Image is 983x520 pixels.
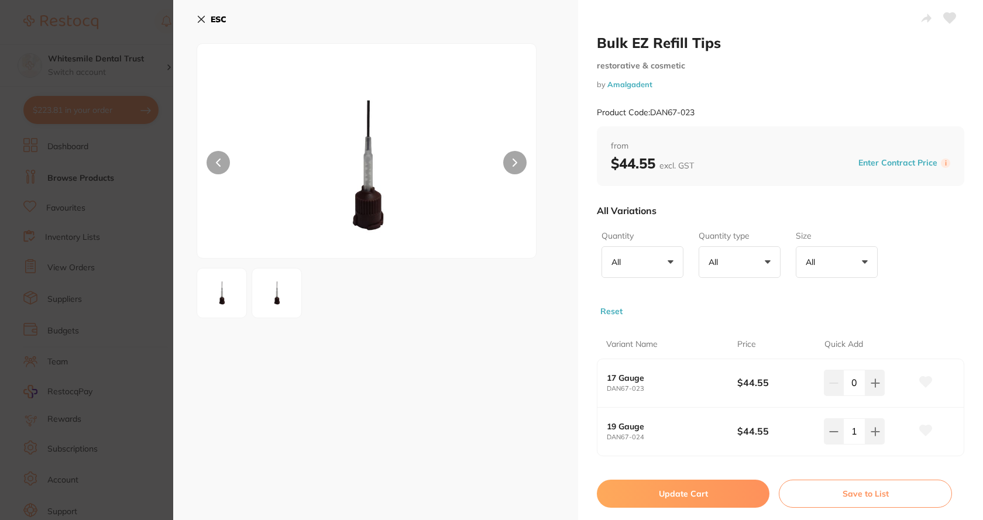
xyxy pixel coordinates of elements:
small: restorative & cosmetic [597,61,964,71]
button: Reset [597,306,626,316]
span: excl. GST [659,160,694,171]
a: Amalgadent [607,80,652,89]
h2: Bulk EZ Refill Tips [597,34,964,51]
p: All [611,257,625,267]
label: Quantity type [699,230,777,242]
button: Enter Contract Price [855,157,941,168]
label: Size [796,230,874,242]
label: Quantity [602,230,680,242]
b: $44.55 [737,425,816,438]
img: NjcwMjMtanBn [201,272,243,314]
button: Save to List [779,480,952,508]
small: DAN67-023 [607,385,737,392]
b: 17 Gauge [607,373,724,383]
b: 19 Gauge [607,422,724,431]
small: Product Code: DAN67-023 [597,108,695,118]
p: All Variations [597,205,657,216]
img: NjcwMjMtanBn [265,73,469,258]
button: All [796,246,878,278]
button: Update Cart [597,480,769,508]
b: $44.55 [611,154,694,172]
button: All [699,246,781,278]
img: NjcwMjQtanBn [256,272,298,314]
p: Price [737,339,756,350]
small: DAN67-024 [607,433,737,441]
label: i [941,159,950,168]
p: All [806,257,820,267]
small: by [597,80,964,89]
button: ESC [197,9,226,29]
b: ESC [211,14,226,25]
b: $44.55 [737,376,816,389]
p: All [709,257,723,267]
p: Quick Add [824,339,863,350]
span: from [611,140,950,152]
p: Variant Name [606,339,658,350]
button: All [602,246,683,278]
